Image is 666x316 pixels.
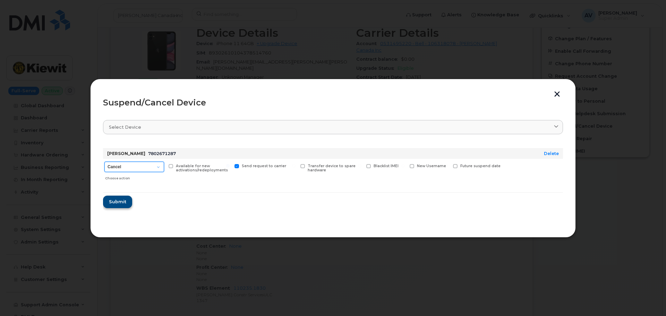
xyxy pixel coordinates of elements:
iframe: Messenger Launcher [636,286,661,311]
input: Send request to carrier [226,164,230,168]
span: Submit [109,198,126,205]
input: Available for new activations/redeployments [160,164,164,168]
div: Choose action [105,173,164,181]
span: Transfer device to spare hardware [308,164,356,173]
span: New Username [417,164,446,168]
span: Select device [109,124,141,130]
a: Delete [544,151,559,156]
span: Blacklist IMEI [374,164,399,168]
span: Future suspend date [460,164,501,168]
a: Select device [103,120,563,134]
span: 7802671287 [148,151,176,156]
strong: [PERSON_NAME] [107,151,145,156]
input: Blacklist IMEI [358,164,361,168]
span: Available for new activations/redeployments [176,164,228,173]
span: Send request to carrier [242,164,286,168]
input: New Username [401,164,405,168]
div: Suspend/Cancel Device [103,99,563,107]
input: Transfer device to spare hardware [292,164,296,168]
button: Submit [103,196,132,208]
input: Future suspend date [445,164,448,168]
